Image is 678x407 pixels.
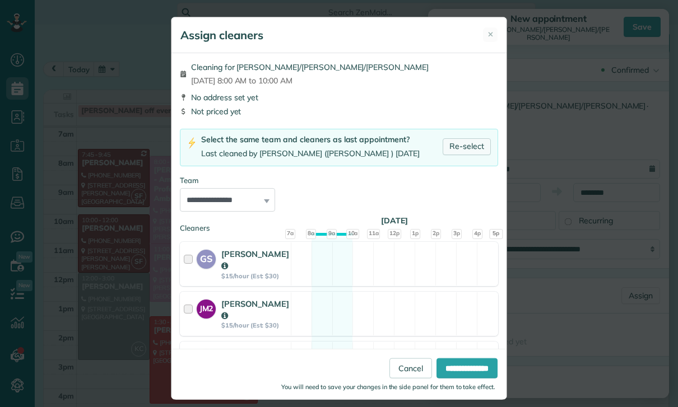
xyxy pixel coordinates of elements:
strong: GS [197,250,216,265]
strong: JM2 [197,300,216,315]
div: Last cleaned by [PERSON_NAME] ([PERSON_NAME] ) [DATE] [201,148,420,160]
div: Select the same team and cleaners as last appointment? [201,134,420,146]
span: ✕ [487,29,494,40]
span: [DATE] 8:00 AM to 10:00 AM [191,75,429,86]
strong: [PERSON_NAME] [221,249,289,271]
small: You will need to save your changes in the side panel for them to take effect. [281,383,495,391]
a: Cancel [389,358,432,378]
div: Not priced yet [180,106,498,117]
strong: [PERSON_NAME] [221,298,289,321]
h5: Assign cleaners [180,27,263,43]
strong: $15/hour (Est: $30) [221,272,289,280]
span: Cleaning for [PERSON_NAME]/[PERSON_NAME]/[PERSON_NAME] [191,62,429,73]
div: No address set yet [180,92,498,103]
strong: $15/hour (Est: $30) [221,321,289,329]
img: lightning-bolt-icon-94e5364df696ac2de96d3a42b8a9ff6ba979493684c50e6bbbcda72601fa0d29.png [187,137,197,149]
div: Team [180,175,498,186]
a: Re-select [443,138,491,155]
strong: [PERSON_NAME] [221,348,289,371]
div: Cleaners [180,223,498,226]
